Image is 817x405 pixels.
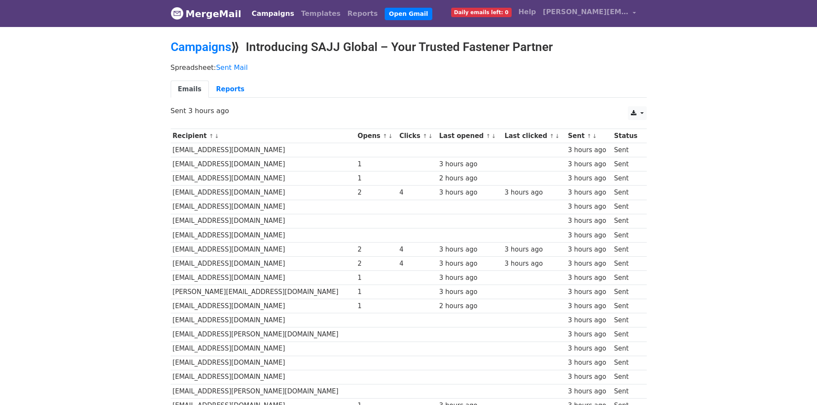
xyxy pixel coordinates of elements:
[214,133,219,139] a: ↓
[504,245,564,255] div: 3 hours ago
[358,287,395,297] div: 1
[171,81,209,98] a: Emails
[439,245,500,255] div: 3 hours ago
[612,228,642,242] td: Sent
[397,129,437,143] th: Clicks
[540,3,640,24] a: [PERSON_NAME][EMAIL_ADDRESS][DOMAIN_NAME]
[171,256,356,270] td: [EMAIL_ADDRESS][DOMAIN_NAME]
[612,256,642,270] td: Sent
[209,81,252,98] a: Reports
[248,5,298,22] a: Campaigns
[171,242,356,256] td: [EMAIL_ADDRESS][DOMAIN_NAME]
[399,188,435,198] div: 4
[568,315,610,325] div: 3 hours ago
[568,301,610,311] div: 3 hours ago
[171,313,356,327] td: [EMAIL_ADDRESS][DOMAIN_NAME]
[171,342,356,356] td: [EMAIL_ADDRESS][DOMAIN_NAME]
[568,259,610,269] div: 3 hours ago
[568,287,610,297] div: 3 hours ago
[171,356,356,370] td: [EMAIL_ADDRESS][DOMAIN_NAME]
[612,370,642,384] td: Sent
[171,5,241,23] a: MergeMail
[612,384,642,398] td: Sent
[568,145,610,155] div: 3 hours ago
[612,129,642,143] th: Status
[612,171,642,186] td: Sent
[555,133,560,139] a: ↓
[171,327,356,342] td: [EMAIL_ADDRESS][PERSON_NAME][DOMAIN_NAME]
[171,40,647,54] h2: ⟫ Introducing SAJJ Global – Your Trusted Fastener Partner
[612,356,642,370] td: Sent
[171,384,356,398] td: [EMAIL_ADDRESS][PERSON_NAME][DOMAIN_NAME]
[171,106,647,115] p: Sent 3 hours ago
[385,8,432,20] a: Open Gmail
[298,5,344,22] a: Templates
[587,133,591,139] a: ↑
[171,285,356,299] td: [PERSON_NAME][EMAIL_ADDRESS][DOMAIN_NAME]
[388,133,393,139] a: ↓
[171,370,356,384] td: [EMAIL_ADDRESS][DOMAIN_NAME]
[448,3,515,21] a: Daily emails left: 0
[612,342,642,356] td: Sent
[383,133,387,139] a: ↑
[568,174,610,183] div: 3 hours ago
[566,129,612,143] th: Sent
[568,188,610,198] div: 3 hours ago
[612,242,642,256] td: Sent
[612,157,642,171] td: Sent
[504,188,564,198] div: 3 hours ago
[515,3,540,21] a: Help
[568,231,610,240] div: 3 hours ago
[428,133,433,139] a: ↓
[171,157,356,171] td: [EMAIL_ADDRESS][DOMAIN_NAME]
[592,133,597,139] a: ↓
[503,129,566,143] th: Last clicked
[612,186,642,200] td: Sent
[439,287,500,297] div: 3 hours ago
[439,273,500,283] div: 3 hours ago
[171,40,231,54] a: Campaigns
[612,143,642,157] td: Sent
[568,202,610,212] div: 3 hours ago
[568,387,610,396] div: 3 hours ago
[171,228,356,242] td: [EMAIL_ADDRESS][DOMAIN_NAME]
[568,344,610,354] div: 3 hours ago
[171,200,356,214] td: [EMAIL_ADDRESS][DOMAIN_NAME]
[171,171,356,186] td: [EMAIL_ADDRESS][DOMAIN_NAME]
[399,259,435,269] div: 4
[358,159,395,169] div: 1
[439,259,500,269] div: 3 hours ago
[216,63,248,72] a: Sent Mail
[358,174,395,183] div: 1
[612,214,642,228] td: Sent
[171,186,356,200] td: [EMAIL_ADDRESS][DOMAIN_NAME]
[568,159,610,169] div: 3 hours ago
[612,200,642,214] td: Sent
[612,285,642,299] td: Sent
[612,299,642,313] td: Sent
[358,245,395,255] div: 2
[568,372,610,382] div: 3 hours ago
[209,133,214,139] a: ↑
[568,216,610,226] div: 3 hours ago
[439,159,500,169] div: 3 hours ago
[358,273,395,283] div: 1
[549,133,554,139] a: ↑
[171,214,356,228] td: [EMAIL_ADDRESS][DOMAIN_NAME]
[439,301,500,311] div: 2 hours ago
[437,129,502,143] th: Last opened
[344,5,381,22] a: Reports
[356,129,397,143] th: Opens
[358,188,395,198] div: 2
[422,133,427,139] a: ↑
[568,245,610,255] div: 3 hours ago
[171,129,356,143] th: Recipient
[439,188,500,198] div: 3 hours ago
[171,299,356,313] td: [EMAIL_ADDRESS][DOMAIN_NAME]
[612,313,642,327] td: Sent
[439,174,500,183] div: 2 hours ago
[568,330,610,339] div: 3 hours ago
[171,271,356,285] td: [EMAIL_ADDRESS][DOMAIN_NAME]
[171,7,184,20] img: MergeMail logo
[568,358,610,368] div: 3 hours ago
